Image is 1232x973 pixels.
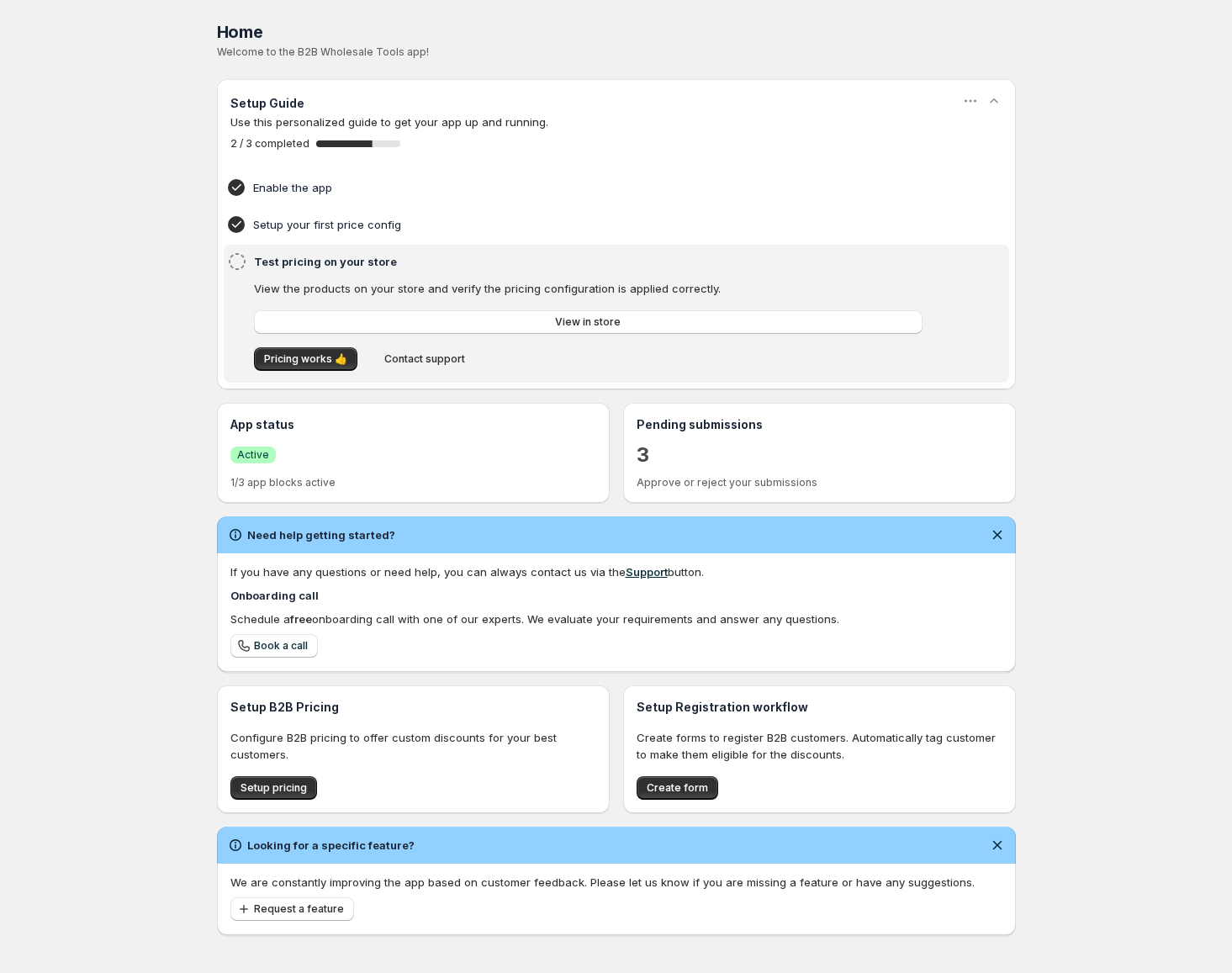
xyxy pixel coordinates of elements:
p: Use this personalized guide to get your app up and running. [230,114,1002,130]
a: Book a call [230,634,318,658]
button: Setup pricing [230,776,317,800]
p: Create forms to register B2B customers. Automatically tag customer to make them eligible for the ... [637,729,1002,763]
span: Home [217,22,263,42]
button: Request a feature [230,897,354,921]
h4: Test pricing on your store [254,253,928,270]
span: Contact support [384,352,465,366]
span: Active [237,448,269,462]
h4: Enable the app [253,179,928,196]
a: View in store [254,310,923,334]
span: 2 / 3 completed [230,137,309,151]
span: Create form [647,781,708,795]
span: Book a call [254,639,308,653]
button: Contact support [374,347,475,371]
p: View the products on your store and verify the pricing configuration is applied correctly. [254,280,923,297]
button: Dismiss notification [986,523,1009,547]
button: Create form [637,776,718,800]
h3: Setup B2B Pricing [230,699,596,716]
h4: Setup your first price config [253,216,928,233]
p: Welcome to the B2B Wholesale Tools app! [217,45,1016,59]
h2: Looking for a specific feature? [247,837,415,854]
p: Approve or reject your submissions [637,476,1002,489]
a: Support [626,565,668,579]
h3: Pending submissions [637,416,1002,433]
h3: Setup Registration workflow [637,699,1002,716]
p: We are constantly improving the app based on customer feedback. Please let us know if you are mis... [230,874,1002,891]
button: Pricing works 👍 [254,347,357,371]
p: 1/3 app blocks active [230,476,596,489]
h3: Setup Guide [230,95,304,112]
a: 3 [637,442,649,468]
span: Request a feature [254,902,344,916]
span: Pricing works 👍 [264,352,347,366]
h3: App status [230,416,596,433]
div: If you have any questions or need help, you can always contact us via the button. [230,563,1002,580]
h4: Onboarding call [230,587,1002,604]
span: View in store [555,315,621,329]
div: Schedule a onboarding call with one of our experts. We evaluate your requirements and answer any ... [230,611,1002,627]
a: SuccessActive [230,446,276,463]
p: Configure B2B pricing to offer custom discounts for your best customers. [230,729,596,763]
b: free [290,612,312,626]
h2: Need help getting started? [247,526,395,543]
span: Setup pricing [241,781,307,795]
button: Dismiss notification [986,833,1009,857]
